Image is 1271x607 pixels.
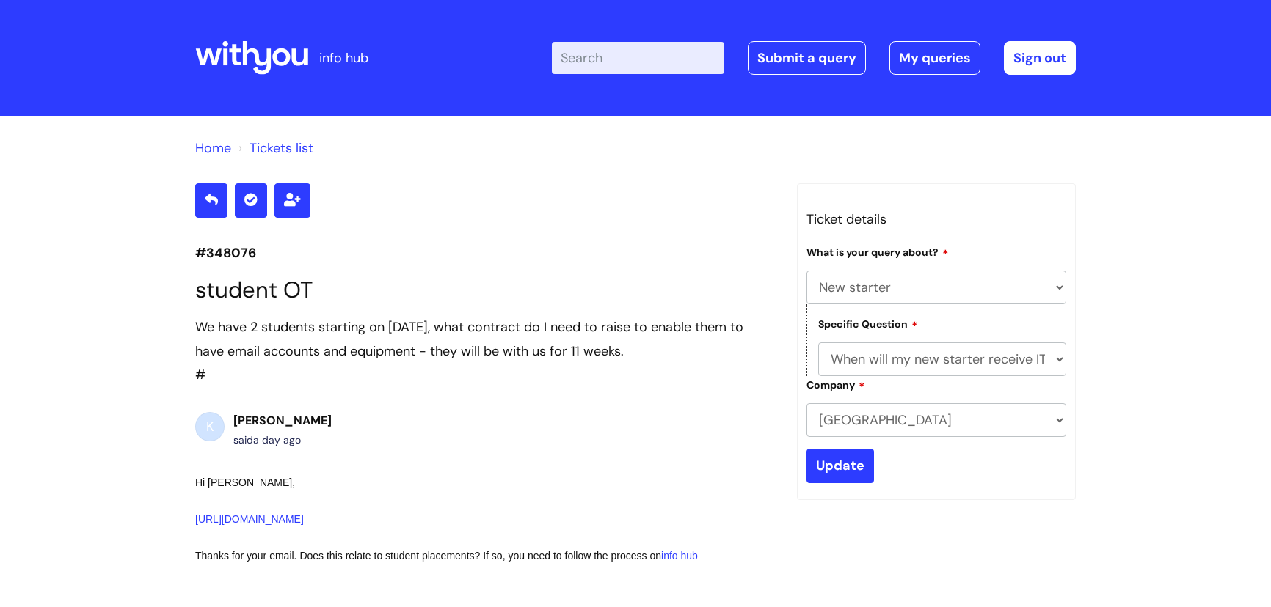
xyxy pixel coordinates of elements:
[806,207,1066,231] h3: Ticket details
[195,315,775,386] div: #
[195,474,722,529] div: Hi [PERSON_NAME],
[889,41,980,75] a: My queries
[552,42,724,74] input: Search
[195,513,304,525] a: [URL][DOMAIN_NAME]
[806,449,874,482] input: Update
[233,431,332,449] div: said
[195,241,775,265] p: #348076
[195,139,231,157] a: Home
[195,136,231,160] li: Solution home
[250,139,313,157] a: Tickets list
[806,244,949,259] label: What is your query about?
[1004,41,1076,75] a: Sign out
[195,276,775,303] h1: student OT
[818,316,918,331] label: Specific Question
[552,41,1076,75] div: | -
[748,41,866,75] a: Submit a query
[195,315,775,363] div: We have 2 students starting on [DATE], what contract do I need to raise to enable them to have em...
[319,46,368,70] p: info hub
[195,547,722,565] div: Thanks for your email. ​Does this relate to student placements? If so, you need to follow the pro...
[806,377,865,391] label: Company
[253,433,301,446] span: Mon, 8 Sep, 2025 at 1:22 PM
[235,136,313,160] li: Tickets list
[233,413,332,428] b: [PERSON_NAME]
[661,550,698,562] a: info hub
[195,412,225,441] div: K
